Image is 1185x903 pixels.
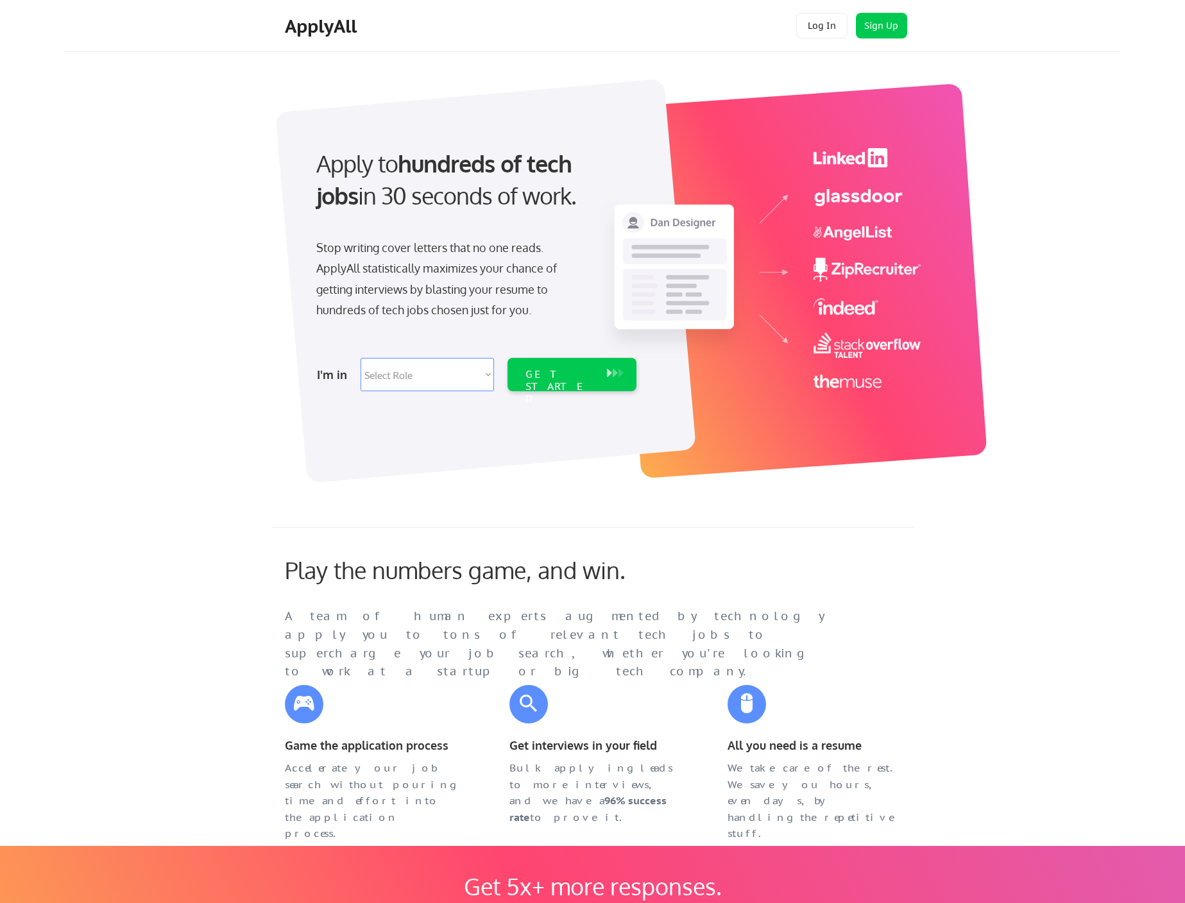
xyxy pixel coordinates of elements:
[317,364,353,385] div: I'm in
[796,13,848,38] button: Log In
[728,736,901,755] div: All you need is a resume
[509,736,683,755] div: Get interviews in your field
[509,760,683,825] div: Bulk applying leads to more interviews, and we have a to prove it.
[452,872,734,900] div: Get 5x+ more responses.
[285,15,361,37] div: ApplyAll
[316,148,631,212] div: Apply to in 30 seconds of work.
[316,237,580,321] div: Stop writing cover letters that no one reads. ApplyAll statistically maximizes your chance of get...
[285,736,458,755] div: Game the application process
[525,368,594,405] div: GET STARTED
[856,13,907,38] button: Sign Up
[285,556,683,584] div: Play the numbers game, and win.
[316,149,577,210] strong: hundreds of tech jobs
[285,607,849,681] div: A team of human experts augmented by technology apply you to tons of relevant tech jobs to superc...
[728,760,901,842] div: We take care of the rest. We save you hours, even days, by handling the repetitive stuff.
[285,760,458,842] div: Accelerate your job search without pouring time and effort into the application process.
[509,794,669,823] strong: 96% success rate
